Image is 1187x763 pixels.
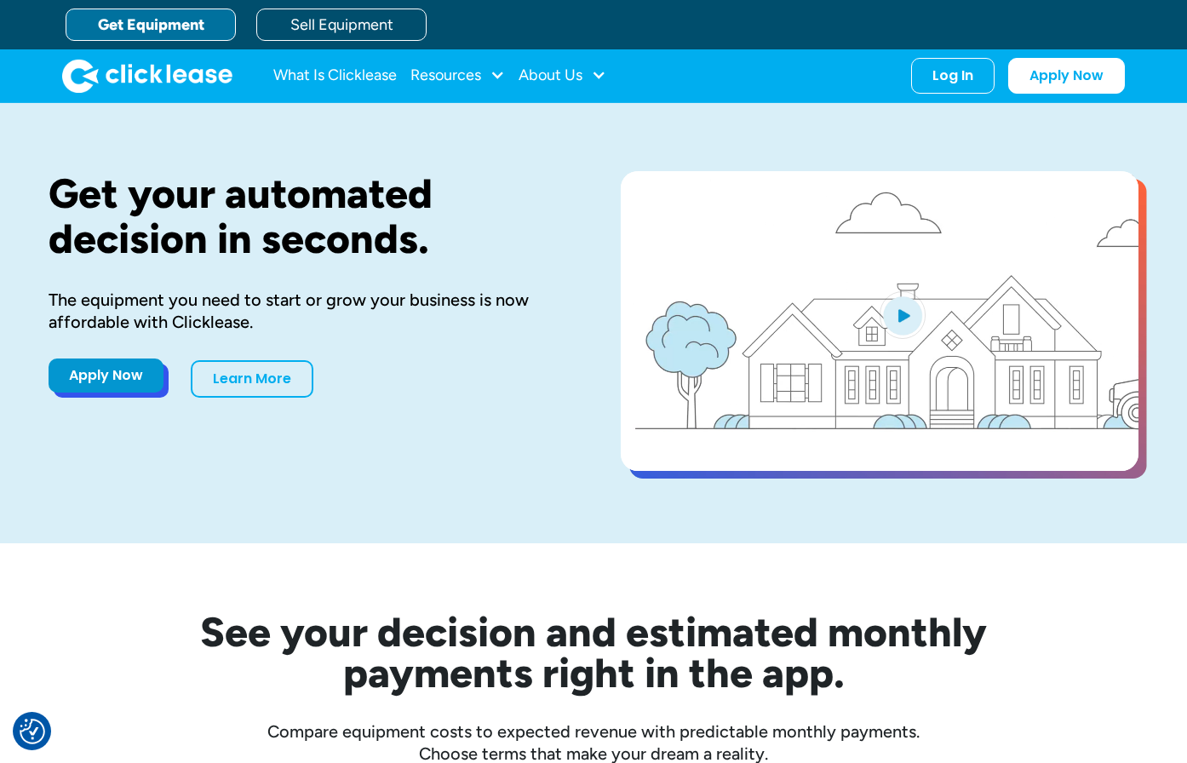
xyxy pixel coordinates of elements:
[932,67,973,84] div: Log In
[273,59,397,93] a: What Is Clicklease
[256,9,427,41] a: Sell Equipment
[20,719,45,744] button: Consent Preferences
[117,611,1070,693] h2: See your decision and estimated monthly payments right in the app.
[62,59,232,93] a: home
[62,59,232,93] img: Clicklease logo
[880,291,926,339] img: Blue play button logo on a light blue circular background
[519,59,606,93] div: About Us
[621,171,1138,471] a: open lightbox
[49,171,566,261] h1: Get your automated decision in seconds.
[66,9,236,41] a: Get Equipment
[20,719,45,744] img: Revisit consent button
[49,289,566,333] div: The equipment you need to start or grow your business is now affordable with Clicklease.
[49,359,163,393] a: Apply Now
[410,59,505,93] div: Resources
[191,360,313,398] a: Learn More
[1008,58,1125,94] a: Apply Now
